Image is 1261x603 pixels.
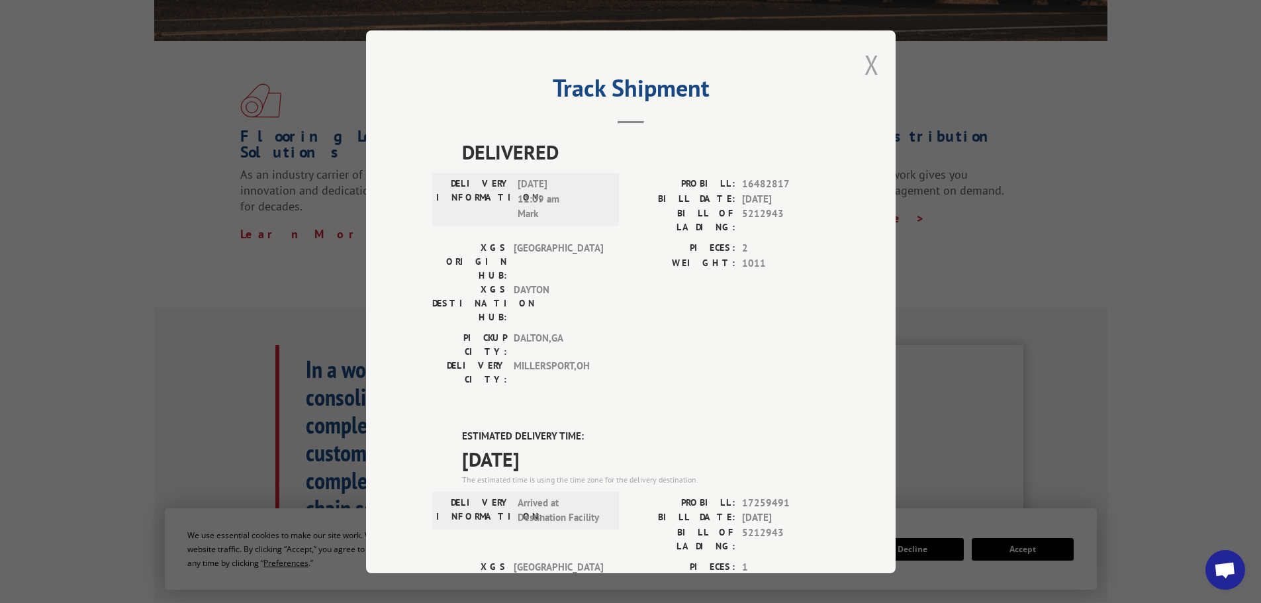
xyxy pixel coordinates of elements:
span: 5212943 [742,207,829,234]
span: MILLERSPORT , OH [514,359,603,387]
label: XGS ORIGIN HUB: [432,241,507,283]
label: DELIVERY INFORMATION: [436,177,511,222]
span: [DATE] [462,443,829,473]
span: [DATE] [742,510,829,526]
div: Open chat [1205,550,1245,590]
label: DELIVERY INFORMATION: [436,495,511,525]
label: BILL DATE: [631,510,735,526]
span: [GEOGRAPHIC_DATA] [514,241,603,283]
span: 16482817 [742,177,829,192]
label: PIECES: [631,241,735,256]
span: [DATE] [742,191,829,207]
label: PROBILL: [631,177,735,192]
span: [DATE] 11:09 am Mark [518,177,607,222]
span: 17259491 [742,495,829,510]
span: DELIVERED [462,137,829,167]
label: PICKUP CITY: [432,331,507,359]
span: 1 [742,559,829,575]
label: PROBILL: [631,495,735,510]
span: DALTON , GA [514,331,603,359]
label: DELIVERY CITY: [432,359,507,387]
label: PIECES: [631,559,735,575]
span: Arrived at Destination Facility [518,495,607,525]
label: BILL OF LADING: [631,525,735,553]
h2: Track Shipment [432,79,829,104]
span: 2 [742,241,829,256]
label: XGS DESTINATION HUB: [432,283,507,324]
div: The estimated time is using the time zone for the delivery destination. [462,473,829,485]
label: ESTIMATED DELIVERY TIME: [462,429,829,444]
label: BILL OF LADING: [631,207,735,234]
span: [GEOGRAPHIC_DATA] [514,559,603,601]
button: Close modal [864,47,879,82]
label: BILL DATE: [631,191,735,207]
span: DAYTON [514,283,603,324]
span: 5212943 [742,525,829,553]
label: WEIGHT: [631,255,735,271]
span: 1011 [742,255,829,271]
label: XGS ORIGIN HUB: [432,559,507,601]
